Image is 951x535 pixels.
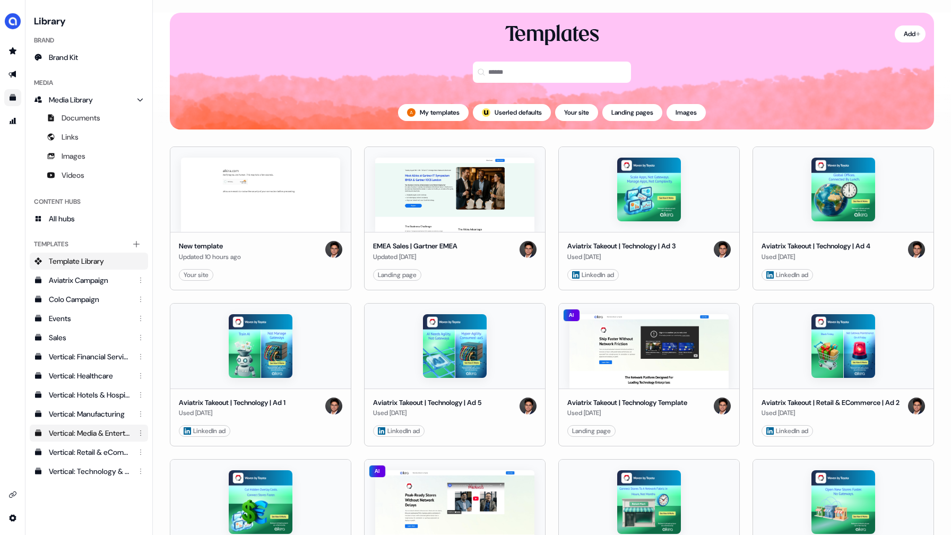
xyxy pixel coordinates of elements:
div: Used [DATE] [762,408,900,418]
button: Landing pages [602,104,662,121]
div: Used [DATE] [567,252,676,262]
div: Vertical: Healthcare [49,370,131,381]
a: Go to integrations [4,486,21,503]
a: Go to templates [4,89,21,106]
div: Events [49,313,131,324]
button: Aviatrix Takeout | Technology | Ad 3Aviatrix Takeout | Technology | Ad 3Used [DATE]Hugh LinkedIn ad [558,146,740,290]
img: Aviatrix Takeout | Retail & ECommerce | Ad 4 [617,470,681,534]
a: Links [30,128,148,145]
img: Hugh [908,241,925,258]
div: LinkedIn ad [766,270,808,280]
div: LinkedIn ad [184,426,226,436]
div: AI [369,465,386,478]
span: Videos [62,170,84,180]
div: Aviatrix Takeout | Retail & ECommerce | Ad 2 [762,398,900,408]
img: Aviatrix Takeout | Retail & ECommerce | Ad 2 [811,314,875,378]
a: Vertical: Healthcare [30,367,148,384]
a: Template Library [30,253,148,270]
button: Aviatrix Takeout | Technology | Ad 4Aviatrix Takeout | Technology | Ad 4Used [DATE]Hugh LinkedIn ad [753,146,934,290]
div: Templates [30,236,148,253]
a: Images [30,148,148,165]
div: ; [482,108,490,117]
div: Sales [49,332,131,343]
div: Content Hubs [30,193,148,210]
img: Hugh [520,398,537,415]
div: Updated [DATE] [373,252,457,262]
a: Documents [30,109,148,126]
div: Colo Campaign [49,294,131,305]
div: Used [DATE] [567,408,687,418]
img: Hugh [908,398,925,415]
div: Used [DATE] [179,408,286,418]
a: Brand Kit [30,49,148,66]
img: userled logo [482,108,490,117]
button: Add [895,25,926,42]
div: Your site [184,270,209,280]
div: Aviatrix Takeout | Technology | Ad 1 [179,398,286,408]
a: Vertical: Manufacturing [30,405,148,422]
img: Aviatrix Takeout | Technology | Ad 1 [229,314,292,378]
div: New template [179,241,241,252]
a: Videos [30,167,148,184]
div: Brand [30,32,148,49]
div: LinkedIn ad [766,426,808,436]
a: Vertical: Retail & eCommerce [30,444,148,461]
div: Templates [505,21,599,49]
span: Brand Kit [49,52,78,63]
span: Documents [62,113,100,123]
button: Aviatrix Takeout | Technology TemplateAIAviatrix Takeout | Technology TemplateUsed [DATE]HughLand... [558,303,740,447]
a: Vertical: Financial Services [30,348,148,365]
div: Used [DATE] [762,252,870,262]
span: Template Library [49,256,104,266]
img: Aviatrix Takeout | Technology | Ad 3 [617,158,681,221]
div: Vertical: Technology & Software [49,466,131,477]
button: userled logo;Userled defaults [473,104,551,121]
div: Used [DATE] [373,408,481,418]
div: Aviatrix Takeout | Technology | Ad 4 [762,241,870,252]
img: New template [181,158,340,232]
img: Aviatrix Takeout | Technology Template [569,314,729,389]
h3: Library [30,13,148,28]
a: Go to integrations [4,510,21,527]
img: Hugh [325,398,342,415]
div: Updated 10 hours ago [179,252,241,262]
img: Aviatrix Takeout | Retail & ECommerce | Ad 5 [811,470,875,534]
a: Events [30,310,148,327]
div: Aviatrix Takeout | Technology | Ad 3 [567,241,676,252]
button: Aviatrix Takeout | Technology | Ad 1Aviatrix Takeout | Technology | Ad 1Used [DATE]Hugh LinkedIn ad [170,303,351,447]
div: LinkedIn ad [378,426,420,436]
a: Vertical: Media & Entertainment [30,425,148,442]
a: Aviatrix Campaign [30,272,148,289]
a: Go to outbound experience [4,66,21,83]
span: Images [62,151,85,161]
div: Vertical: Hotels & Hospitality [49,390,131,400]
span: Links [62,132,79,142]
img: EMEA Sales | Gartner EMEA [375,158,534,232]
a: Sales [30,329,148,346]
a: Vertical: Hotels & Hospitality [30,386,148,403]
div: Landing page [378,270,417,280]
span: All hubs [49,213,75,224]
button: Aviatrix Takeout | Retail & ECommerce | Ad 2Aviatrix Takeout | Retail & ECommerce | Ad 2Used [DAT... [753,303,934,447]
img: Hugh [520,241,537,258]
img: Hugh [714,398,731,415]
a: Media Library [30,91,148,108]
img: Apoorva [407,108,416,117]
div: Vertical: Media & Entertainment [49,428,131,438]
a: Go to prospects [4,42,21,59]
div: Aviatrix Takeout | Technology | Ad 5 [373,398,481,408]
button: New templateNew templateUpdated 10 hours agoHughYour site [170,146,351,290]
div: EMEA Sales | Gartner EMEA [373,241,457,252]
img: Hugh [325,241,342,258]
div: Vertical: Manufacturing [49,409,131,419]
a: Vertical: Technology & Software [30,463,148,480]
button: My templates [398,104,469,121]
img: Hugh [714,241,731,258]
button: Your site [555,104,598,121]
div: Landing page [572,426,611,436]
img: Aviatrix Takeout | Retail & ECommerce | Ad 1 [229,470,292,534]
a: All hubs [30,210,148,227]
span: Media Library [49,94,93,105]
img: Aviatrix Takeout | Technology | Ad 4 [811,158,875,221]
div: LinkedIn ad [572,270,614,280]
